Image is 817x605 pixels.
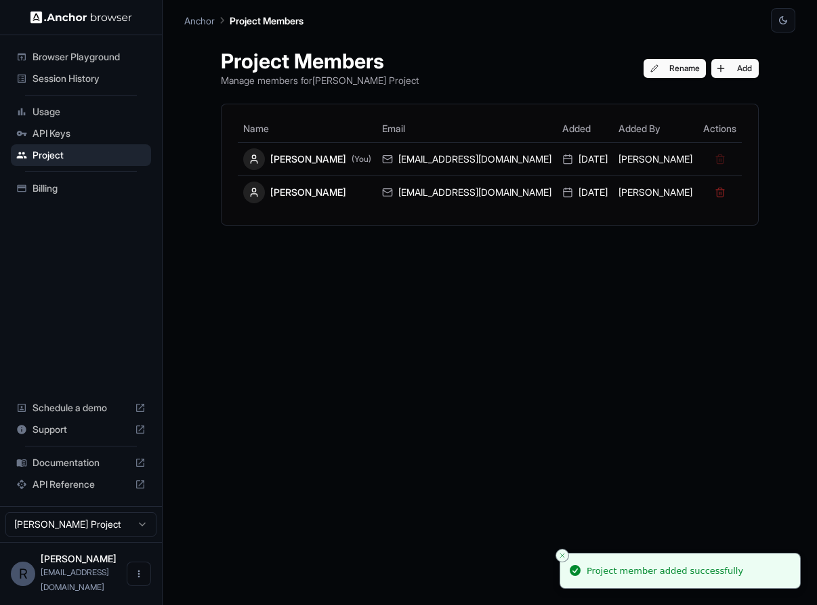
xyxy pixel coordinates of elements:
h1: Project Members [221,49,419,73]
div: [DATE] [562,186,608,199]
span: (You) [352,154,371,165]
button: Open menu [127,562,151,586]
p: Manage members for [PERSON_NAME] Project [221,73,419,87]
div: Project [11,144,151,166]
span: rob@plato.so [41,567,109,592]
span: Schedule a demo [33,401,129,415]
div: [PERSON_NAME] [243,148,371,170]
button: Close toast [556,549,569,562]
th: Added [557,115,613,142]
span: Documentation [33,456,129,470]
span: Usage [33,105,146,119]
button: Add [711,59,759,78]
span: Robert Farlow [41,553,117,564]
button: Rename [644,59,707,78]
div: [DATE] [562,152,608,166]
nav: breadcrumb [184,13,303,28]
th: Name [238,115,377,142]
div: [PERSON_NAME] [243,182,371,203]
div: Project member added successfully [587,564,743,578]
span: Billing [33,182,146,195]
div: Browser Playground [11,46,151,68]
p: Project Members [230,14,303,28]
th: Added By [613,115,698,142]
div: Support [11,419,151,440]
div: [EMAIL_ADDRESS][DOMAIN_NAME] [382,186,551,199]
span: API Reference [33,478,129,491]
div: Documentation [11,452,151,474]
div: R [11,562,35,586]
th: Email [377,115,557,142]
div: Session History [11,68,151,89]
span: Support [33,423,129,436]
span: Session History [33,72,146,85]
span: API Keys [33,127,146,140]
div: Usage [11,101,151,123]
p: Anchor [184,14,215,28]
th: Actions [698,115,742,142]
div: [EMAIL_ADDRESS][DOMAIN_NAME] [382,152,551,166]
img: Anchor Logo [30,11,132,24]
span: Browser Playground [33,50,146,64]
span: Project [33,148,146,162]
td: [PERSON_NAME] [613,175,698,209]
div: API Reference [11,474,151,495]
div: Schedule a demo [11,397,151,419]
div: Billing [11,178,151,199]
div: API Keys [11,123,151,144]
td: [PERSON_NAME] [613,142,698,175]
